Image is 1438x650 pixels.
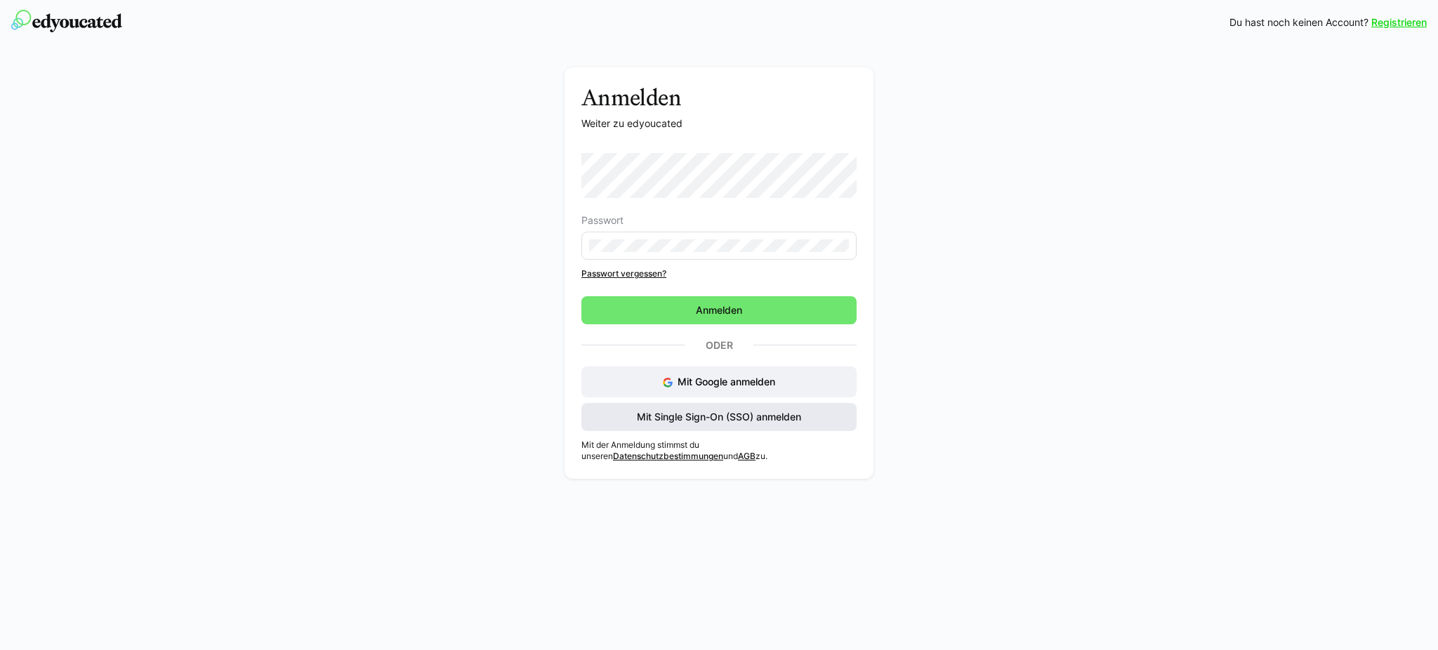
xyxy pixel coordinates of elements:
button: Mit Single Sign-On (SSO) anmelden [581,403,857,431]
a: Registrieren [1371,15,1427,29]
a: AGB [738,451,756,461]
button: Anmelden [581,296,857,324]
p: Mit der Anmeldung stimmst du unseren und zu. [581,439,857,462]
img: edyoucated [11,10,122,32]
h3: Anmelden [581,84,857,111]
button: Mit Google anmelden [581,366,857,397]
p: Oder [685,336,753,355]
span: Mit Google anmelden [678,376,775,387]
span: Mit Single Sign-On (SSO) anmelden [635,410,803,424]
span: Du hast noch keinen Account? [1229,15,1368,29]
a: Passwort vergessen? [581,268,857,279]
span: Passwort [581,215,624,226]
a: Datenschutzbestimmungen [613,451,723,461]
p: Weiter zu edyoucated [581,117,857,131]
span: Anmelden [694,303,744,317]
